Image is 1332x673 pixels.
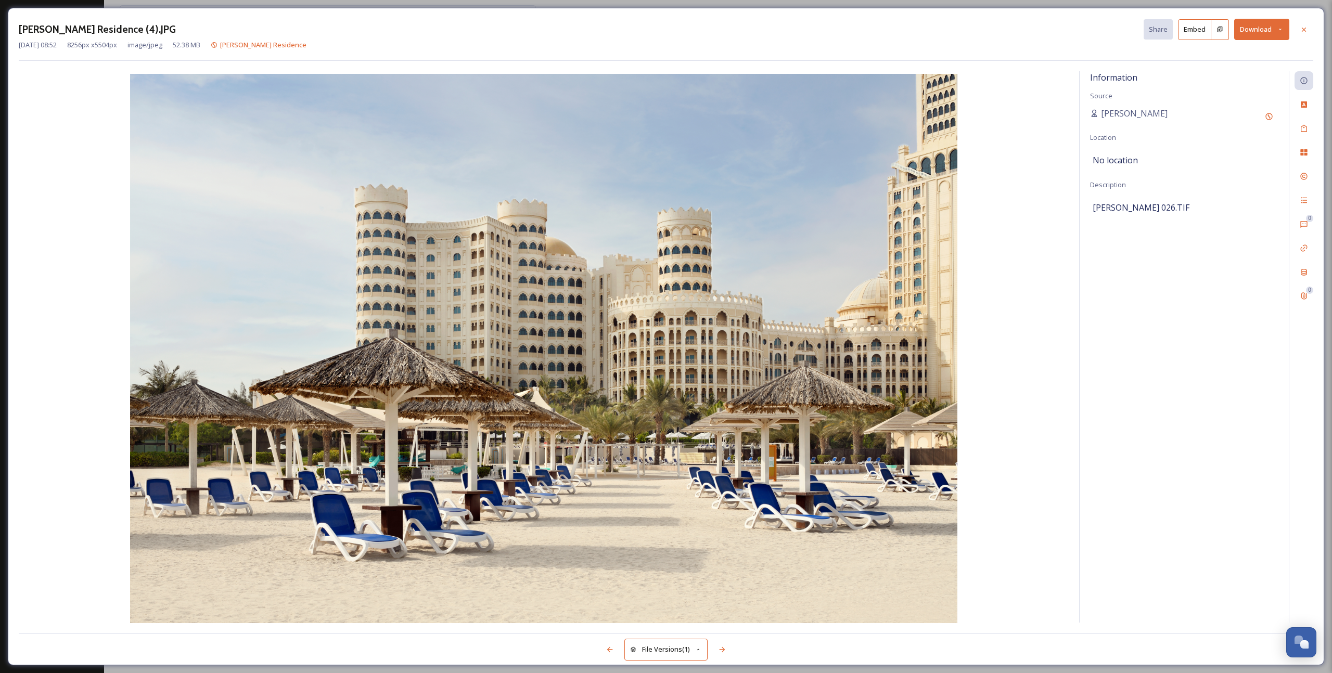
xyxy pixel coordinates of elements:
[19,40,57,50] span: [DATE] 08:52
[1090,133,1116,142] span: Location
[1306,287,1313,294] div: 0
[1144,19,1173,40] button: Share
[1306,215,1313,222] div: 0
[1234,19,1289,40] button: Download
[127,40,162,50] span: image/jpeg
[624,639,708,660] button: File Versions(1)
[1286,627,1316,657] button: Open Chat
[1090,180,1126,189] span: Description
[1178,19,1211,40] button: Embed
[1090,72,1137,83] span: Information
[67,40,117,50] span: 8256 px x 5504 px
[19,22,176,37] h3: [PERSON_NAME] Residence (4).JPG
[1101,107,1168,120] span: [PERSON_NAME]
[1093,201,1189,214] span: [PERSON_NAME] 026.TIF
[19,74,1069,625] img: Al%20Hamra%20Residence%20(4).JPG
[1090,91,1112,100] span: Source
[220,40,306,49] span: [PERSON_NAME] Residence
[173,40,200,50] span: 52.38 MB
[1093,154,1138,166] span: No location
